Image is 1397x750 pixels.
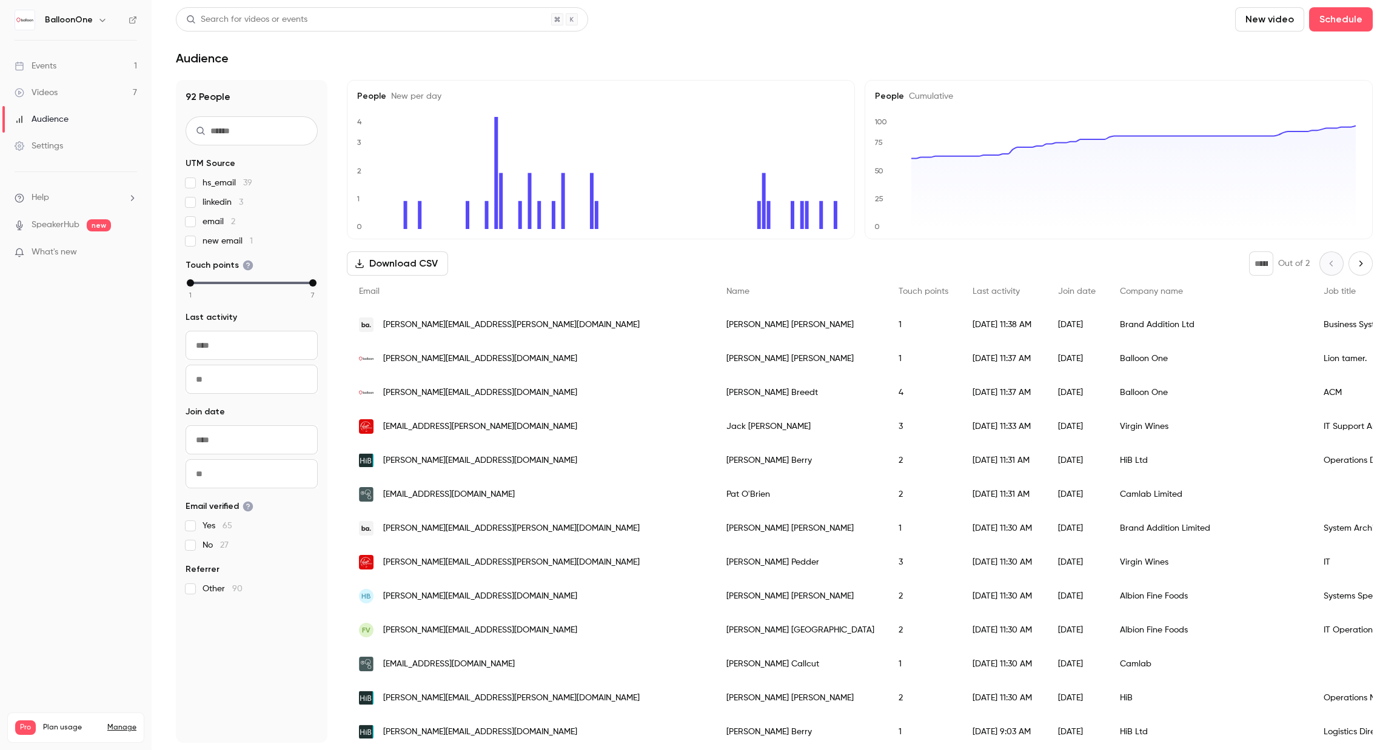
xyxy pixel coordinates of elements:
[960,308,1046,342] div: [DATE] 11:38 AM
[186,311,237,324] span: Last activity
[1108,715,1312,749] div: HiB Ltd
[186,459,318,488] input: To
[309,279,317,287] div: max
[243,179,252,187] span: 39
[383,454,577,467] span: [PERSON_NAME][EMAIL_ADDRESS][DOMAIN_NAME]
[886,308,960,342] div: 1
[189,290,192,300] span: 1
[1108,443,1312,477] div: HiB Ltd
[960,477,1046,511] div: [DATE] 11:31 AM
[383,624,577,637] span: [PERSON_NAME][EMAIL_ADDRESS][DOMAIN_NAME]
[874,138,883,147] text: 75
[714,715,886,749] div: [PERSON_NAME] Berry
[383,420,577,433] span: [EMAIL_ADDRESS][PERSON_NAME][DOMAIN_NAME]
[15,10,35,30] img: BalloonOne
[714,443,886,477] div: [PERSON_NAME] Berry
[886,613,960,647] div: 2
[15,60,56,72] div: Events
[874,222,880,231] text: 0
[43,723,100,732] span: Plan usage
[203,216,235,228] span: email
[1108,579,1312,613] div: Albion Fine Foods
[87,219,111,231] span: new
[203,177,252,189] span: hs_email
[232,585,243,593] span: 90
[1046,545,1108,579] div: [DATE]
[32,246,77,259] span: What's new
[239,198,243,207] span: 3
[1108,681,1312,715] div: HiB
[383,319,640,331] span: [PERSON_NAME][EMAIL_ADDRESS][PERSON_NAME][DOMAIN_NAME]
[714,613,886,647] div: [PERSON_NAME] [GEOGRAPHIC_DATA]
[386,92,441,101] span: New per day
[187,279,194,287] div: min
[347,251,448,276] button: Download CSV
[359,287,380,296] span: Email
[186,259,253,271] span: Touch points
[886,647,960,681] div: 1
[361,591,371,602] span: HB
[383,590,577,603] span: [PERSON_NAME][EMAIL_ADDRESS][DOMAIN_NAME]
[186,13,307,26] div: Search for videos or events
[1108,308,1312,342] div: Brand Addition Ltd
[45,14,93,26] h6: BalloonOne
[714,376,886,410] div: [PERSON_NAME] Breedt
[714,342,886,376] div: [PERSON_NAME] [PERSON_NAME]
[875,90,1362,102] h5: People
[1046,647,1108,681] div: [DATE]
[311,290,315,300] span: 7
[1108,376,1312,410] div: Balloon One
[359,351,374,366] img: balloonone.com
[960,715,1046,749] div: [DATE] 9:03 AM
[1309,7,1373,32] button: Schedule
[1046,477,1108,511] div: [DATE]
[176,51,229,65] h1: Audience
[32,191,49,204] span: Help
[714,545,886,579] div: [PERSON_NAME] Pedder
[1046,511,1108,545] div: [DATE]
[1046,613,1108,647] div: [DATE]
[1046,579,1108,613] div: [DATE]
[960,647,1046,681] div: [DATE] 11:30 AM
[383,353,577,365] span: [PERSON_NAME][EMAIL_ADDRESS][DOMAIN_NAME]
[886,715,960,749] div: 1
[960,545,1046,579] div: [DATE] 11:30 AM
[203,583,243,595] span: Other
[1278,257,1310,270] p: Out of 2
[15,113,69,125] div: Audience
[359,725,374,739] img: hib.co.uk
[960,613,1046,647] div: [DATE] 11:30 AM
[357,222,362,231] text: 0
[203,520,232,532] span: Yes
[886,511,960,545] div: 1
[714,477,886,511] div: Pat O'Brien
[886,410,960,443] div: 3
[960,410,1046,443] div: [DATE] 11:33 AM
[186,425,318,454] input: From
[359,419,374,434] img: virginwines.co.uk
[203,539,229,551] span: No
[383,726,577,738] span: [PERSON_NAME][EMAIL_ADDRESS][DOMAIN_NAME]
[874,118,887,126] text: 100
[886,477,960,511] div: 2
[1108,647,1312,681] div: Camlab
[359,657,374,671] img: camlab.co.uk
[362,625,370,636] span: FV
[714,410,886,443] div: Jack [PERSON_NAME]
[357,194,360,203] text: 1
[359,555,374,569] img: virginwines.co.uk
[1046,376,1108,410] div: [DATE]
[186,406,225,418] span: Join date
[359,385,374,400] img: balloonone.com
[714,579,886,613] div: [PERSON_NAME] [PERSON_NAME]
[357,167,361,175] text: 2
[875,194,883,203] text: 25
[1108,477,1312,511] div: Camlab Limited
[15,191,137,204] li: help-dropdown-opener
[1046,715,1108,749] div: [DATE]
[886,342,960,376] div: 1
[886,681,960,715] div: 2
[186,563,219,576] span: Referrer
[1046,681,1108,715] div: [DATE]
[15,140,63,152] div: Settings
